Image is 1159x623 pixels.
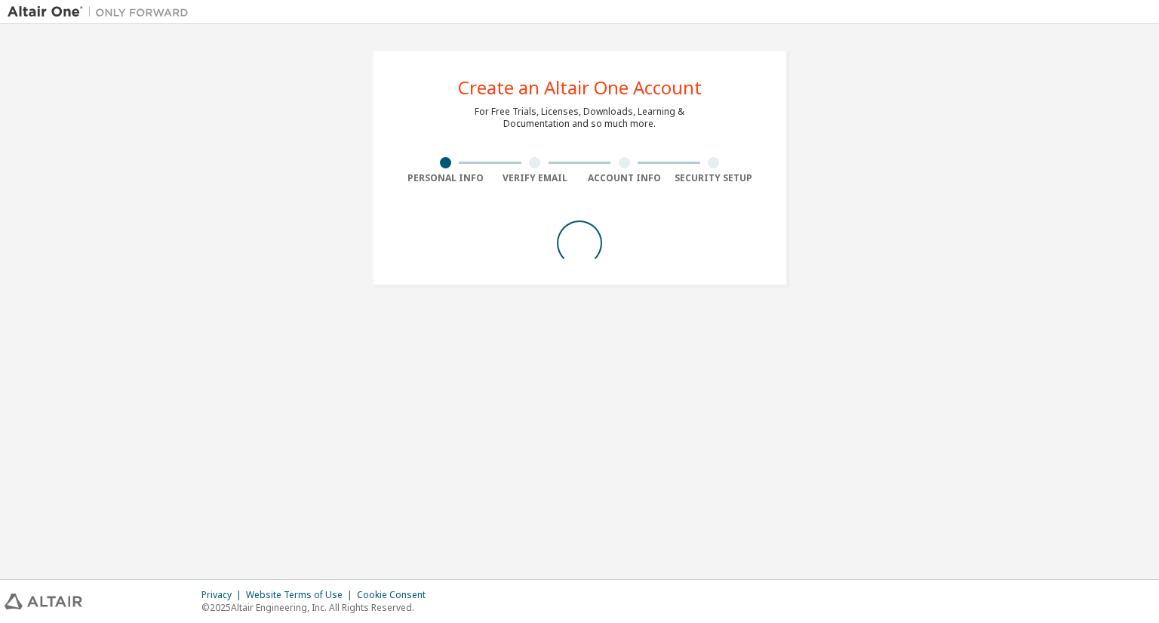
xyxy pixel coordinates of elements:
div: Security Setup [669,172,759,184]
img: Altair One [8,5,196,20]
div: Create an Altair One Account [458,79,702,97]
div: Privacy [201,589,246,601]
p: © 2025 Altair Engineering, Inc. All Rights Reserved. [201,601,435,614]
img: altair_logo.svg [5,594,82,609]
div: Website Terms of Use [246,589,357,601]
div: Cookie Consent [357,589,435,601]
div: Account Info [579,172,669,184]
div: For Free Trials, Licenses, Downloads, Learning & Documentation and so much more. [475,106,684,130]
div: Verify Email [490,172,580,184]
div: Personal Info [401,172,490,184]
